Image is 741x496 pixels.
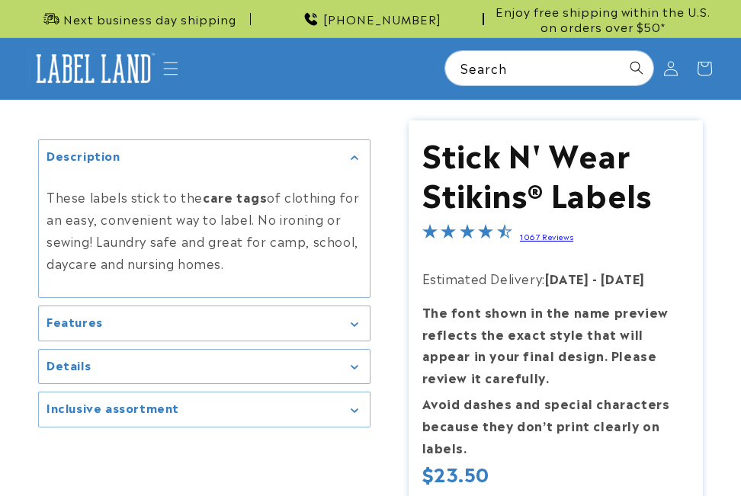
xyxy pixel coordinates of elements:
[422,462,490,485] span: $23.50
[47,186,362,274] p: These labels stick to the of clothing for an easy, convenient way to label. No ironing or sewing!...
[39,140,370,174] summary: Description
[422,267,690,290] p: Estimated Delivery:
[39,392,370,427] summary: Inclusive assortment
[490,4,717,34] span: Enjoy free shipping within the U.S. on orders over $50*
[422,394,670,456] strong: Avoid dashes and special characters because they don’t print clearly on labels.
[203,187,267,206] strong: care tags
[23,43,163,94] a: Label Land
[38,139,370,427] media-gallery: Gallery Viewer
[39,306,370,341] summary: Features
[422,133,690,213] h1: Stick N' Wear Stikins® Labels
[620,51,653,85] button: Search
[154,52,188,85] summary: Menu
[47,400,179,415] h2: Inclusive assortment
[545,269,589,287] strong: [DATE]
[47,148,120,163] h2: Description
[29,49,158,89] img: Label Land
[520,231,573,242] a: 1067 Reviews
[47,357,91,373] h2: Details
[323,11,441,27] span: [PHONE_NUMBER]
[601,269,645,287] strong: [DATE]
[422,302,669,386] strong: The font shown in the name preview reflects the exact style that will appear in your final design...
[39,350,370,384] summary: Details
[422,226,512,244] span: 4.7-star overall rating
[592,269,598,287] strong: -
[63,11,236,27] span: Next business day shipping
[421,432,726,481] iframe: Gorgias Floating Chat
[47,314,103,329] h2: Features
